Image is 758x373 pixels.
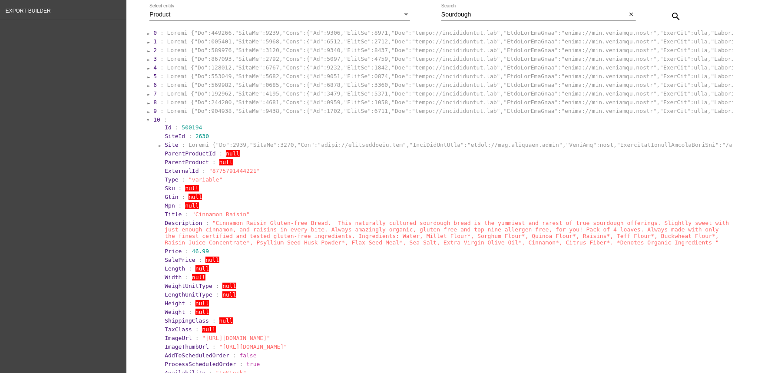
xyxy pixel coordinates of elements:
span: : [216,291,219,298]
span: Type [165,176,178,183]
span: 46.99 [192,248,209,254]
span: : [160,30,164,36]
span: null [222,291,236,298]
span: 2630 [195,133,209,139]
span: true [246,361,260,367]
span: 0 [153,30,157,36]
span: Site [165,142,178,148]
span: "variable" [189,176,222,183]
button: Clear [627,10,636,19]
span: null [202,326,215,333]
span: : [160,64,164,71]
span: null [185,202,199,209]
span: "Cinnamon Raisin Gluten-free Bread. This naturally cultured sourdough bread is the yummiest and r... [165,220,729,246]
span: : [240,361,243,367]
span: ParentProductId [165,150,215,157]
span: : [160,82,164,88]
span: false [240,352,257,359]
span: Width [165,274,182,281]
span: "[URL][DOMAIN_NAME]" [202,335,270,341]
span: : [182,142,185,148]
span: : [160,56,164,62]
span: 10 [153,116,160,123]
span: : [179,202,182,209]
span: LengthUnitType [165,291,212,298]
span: Id [165,124,172,131]
span: : [182,194,185,200]
span: : [216,283,219,289]
span: 1 [153,38,157,45]
span: 9 [153,108,157,114]
span: SiteId [165,133,185,139]
span: : [199,257,202,263]
span: : [160,99,164,106]
span: : [189,265,192,272]
span: null [195,309,209,315]
span: : [205,220,209,226]
span: : [189,309,192,315]
span: "8775791444221" [209,168,260,174]
span: : [195,326,199,333]
span: TaxClass [165,326,192,333]
span: 3 [153,56,157,62]
span: "[URL][DOMAIN_NAME]" [219,343,288,350]
span: : [164,116,167,123]
span: : [212,159,216,165]
span: ProcessScheduledOrder [165,361,236,367]
span: ParentProduct [165,159,209,165]
span: : [212,317,216,324]
span: : [202,168,205,174]
span: : [182,176,185,183]
mat-select: Select entity [149,11,410,18]
span: 5 [153,73,157,79]
span: AddToScheduledOrder [165,352,229,359]
span: : [179,185,182,191]
span: null [185,185,199,191]
span: null [226,150,239,157]
span: Title [165,211,182,218]
span: null [195,300,209,307]
span: null [205,257,219,263]
span: Export Builder [6,8,51,14]
span: Mpn [165,202,175,209]
span: Sku [165,185,175,191]
span: ImageUrl [165,335,192,341]
span: 6 [153,82,157,88]
span: Weight [165,309,185,315]
span: null [219,317,233,324]
span: : [189,133,192,139]
span: : [160,90,164,97]
span: : [185,211,189,218]
span: Price [165,248,182,254]
span: : [185,274,189,281]
span: null [219,159,233,165]
span: : [160,108,164,114]
span: Length [165,265,185,272]
span: ShippingClass [165,317,209,324]
span: 500194 [182,124,202,131]
span: "Cinnamon Raisin" [192,211,250,218]
span: : [189,300,192,307]
span: Description [165,220,202,226]
span: : [212,343,216,350]
span: null [222,283,236,289]
input: Search [441,11,627,18]
span: : [160,47,164,53]
mat-icon: search [671,11,681,22]
span: : [160,38,164,45]
span: : [219,150,223,157]
span: 7 [153,90,157,97]
span: null [192,274,205,281]
span: 4 [153,64,157,71]
span: : [185,248,189,254]
mat-icon: close [628,11,634,18]
span: : [175,124,179,131]
span: : [233,352,236,359]
span: : [195,335,199,341]
span: 8 [153,99,157,106]
span: ImageThumbUrl [165,343,209,350]
span: SalePrice [165,257,195,263]
span: Product [149,11,170,18]
span: null [189,194,202,200]
span: Height [165,300,185,307]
